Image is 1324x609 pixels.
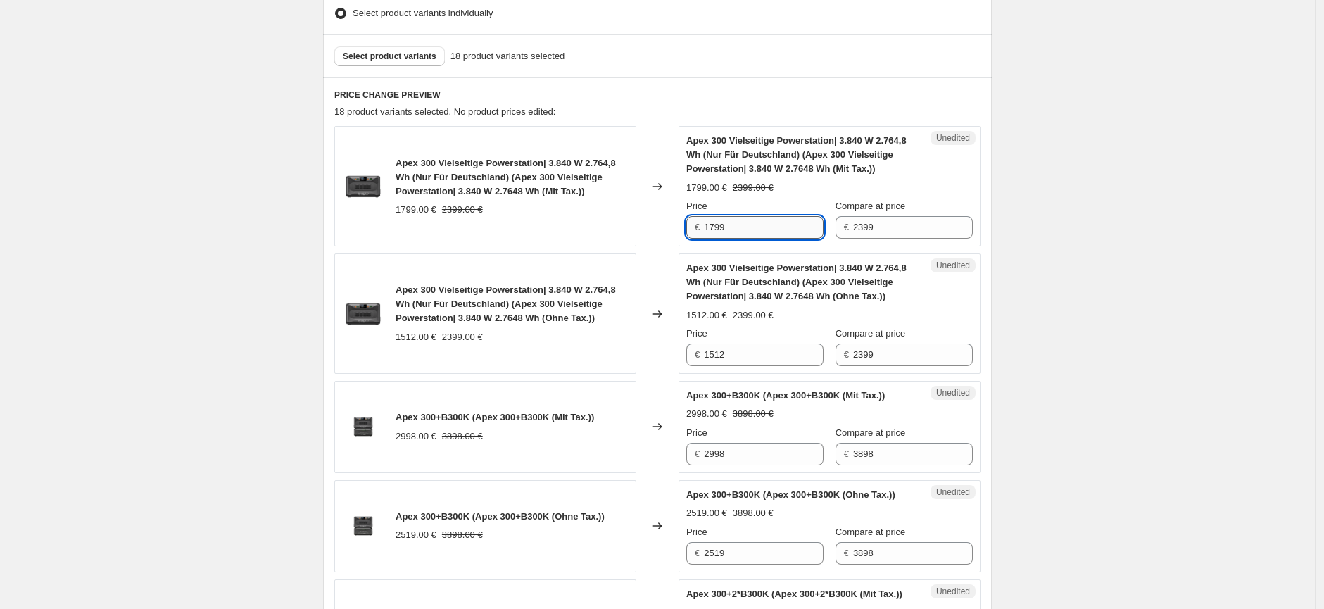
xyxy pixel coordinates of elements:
strike: 3898.00 € [733,506,774,520]
div: 1512.00 € [396,330,436,344]
h6: PRICE CHANGE PREVIEW [334,89,981,101]
strike: 2399.00 € [442,330,483,344]
span: Apex 300+B300K (Apex 300+B300K (Mit Tax.)) [686,390,885,401]
span: Compare at price [836,427,906,438]
img: Apex300US_d89c7d98-749b-4ff4-8db4-2d6f8921368f_80x.png [342,293,384,335]
span: Apex 300 Vielseitige Powerstation| 3.840 W 2.764,8 Wh (Nur Für Deutschland) (Apex 300 Vielseitige... [396,284,616,323]
span: Unedited [936,486,970,498]
span: Compare at price [836,201,906,211]
span: Price [686,527,707,537]
span: € [695,548,700,558]
span: Apex 300 Vielseitige Powerstation| 3.840 W 2.764,8 Wh (Nur Für Deutschland) (Apex 300 Vielseitige... [396,158,616,196]
strike: 2399.00 € [733,181,774,195]
button: Select product variants [334,46,445,66]
span: Apex 300+2*B300K (Apex 300+2*B300K (Mit Tax.)) [686,589,902,599]
span: Unedited [936,586,970,597]
span: € [844,222,849,232]
span: Unedited [936,132,970,144]
img: Apex300_B300K_1x_3c5e8de9-d999-4b40-9094-30b65fc64d44_80x.png [342,406,384,448]
span: € [844,448,849,459]
strike: 3898.00 € [733,407,774,421]
img: Apex300_B300K_1x_3c5e8de9-d999-4b40-9094-30b65fc64d44_80x.png [342,505,384,547]
span: Price [686,328,707,339]
span: € [695,222,700,232]
span: Compare at price [836,527,906,537]
div: 2998.00 € [396,429,436,444]
span: € [844,548,849,558]
span: Apex 300 Vielseitige Powerstation| 3.840 W 2.764,8 Wh (Nur Für Deutschland) (Apex 300 Vielseitige... [686,135,907,174]
span: Price [686,427,707,438]
div: 2998.00 € [686,407,727,421]
strike: 3898.00 € [442,429,483,444]
span: € [695,349,700,360]
span: Apex 300 Vielseitige Powerstation| 3.840 W 2.764,8 Wh (Nur Für Deutschland) (Apex 300 Vielseitige... [686,263,907,301]
div: 1799.00 € [686,181,727,195]
span: Apex 300+B300K (Apex 300+B300K (Mit Tax.)) [396,412,594,422]
span: € [844,349,849,360]
div: 2519.00 € [396,528,436,542]
span: 18 product variants selected [450,49,565,63]
span: Select product variants individually [353,8,493,18]
span: Apex 300+B300K (Apex 300+B300K (Ohne Tax.)) [396,511,605,522]
strike: 2399.00 € [733,308,774,322]
div: 1799.00 € [396,203,436,217]
span: Unedited [936,260,970,271]
div: 2519.00 € [686,506,727,520]
strike: 3898.00 € [442,528,483,542]
span: Apex 300+B300K (Apex 300+B300K (Ohne Tax.)) [686,489,895,500]
span: Compare at price [836,328,906,339]
strike: 2399.00 € [442,203,483,217]
span: Select product variants [343,51,436,62]
div: 1512.00 € [686,308,727,322]
span: € [695,448,700,459]
span: Unedited [936,387,970,398]
img: Apex300US_d89c7d98-749b-4ff4-8db4-2d6f8921368f_80x.png [342,165,384,208]
span: 18 product variants selected. No product prices edited: [334,106,555,117]
span: Price [686,201,707,211]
